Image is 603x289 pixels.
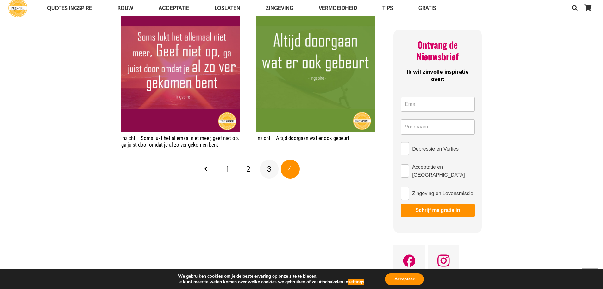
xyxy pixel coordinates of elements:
[260,160,279,179] a: Pagina 3
[412,145,459,153] span: Depressie en Verlies
[239,160,258,179] a: Pagina 2
[256,13,375,132] a: Inzicht – Altijd doorgaan wat er ook gebeurt
[256,135,349,141] a: Inzicht – Altijd doorgaan wat er ook gebeurt
[281,160,300,179] span: Pagina 4
[246,164,250,174] span: 2
[401,119,474,135] input: Voornaam
[215,5,240,11] span: Loslaten
[418,5,436,11] span: GRATIS
[47,5,92,11] span: QUOTES INGSPIRE
[412,163,474,179] span: Acceptatie en [GEOGRAPHIC_DATA]
[582,268,598,284] a: Terug naar top
[348,279,364,285] button: settings
[178,279,365,285] p: Je kunt meer te weten komen over welke cookies we gebruiken of ze uitschakelen in .
[385,273,424,285] button: Accepteer
[178,273,365,279] p: We gebruiken cookies om je de beste ervaring op onze site te bieden.
[428,245,459,277] a: Instagram
[401,204,474,217] button: Schrijf me gratis in
[226,164,229,174] span: 1
[401,187,409,200] input: Zingeving en Levensmissie
[266,5,293,11] span: Zingeving
[319,5,357,11] span: VERMOEIDHEID
[121,13,240,132] img: Spreuk: Soms lukt het allemaal niet meer, geef niet op, ga juist door omdat je al zo ver gekomen ...
[117,5,133,11] span: ROUW
[121,135,239,148] a: Inzicht – Soms lukt het allemaal niet meer, geef niet op, ga juist door omdat je al zo ver gekome...
[256,13,375,132] img: Uitspraak ingspire - Altijd doorgaan wat er ook gebeurt
[401,164,409,178] input: Acceptatie en [GEOGRAPHIC_DATA]
[407,68,469,84] span: Ik wil zinvolle inspiratie over:
[121,13,240,132] a: Inzicht – Soms lukt het allemaal niet meer, geef niet op, ga juist door omdat je al zo ver gekome...
[288,164,292,174] span: 4
[267,164,271,174] span: 3
[401,142,409,155] input: Depressie en Verlies
[412,189,473,197] span: Zingeving en Levensmissie
[159,5,189,11] span: Acceptatie
[393,245,425,277] a: Facebook
[218,160,237,179] a: Pagina 1
[401,97,474,112] input: Email
[417,38,459,62] span: Ontvang de Nieuwsbrief
[382,5,393,11] span: TIPS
